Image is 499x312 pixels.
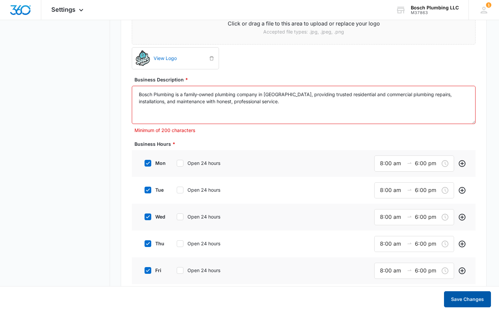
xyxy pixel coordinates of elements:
[407,160,412,166] span: swap-right
[411,5,459,10] div: account name
[132,19,475,28] p: Click or drag a file to this area to upload or replace your logo
[444,291,491,307] button: Save Changes
[457,265,467,276] button: Add
[415,240,439,248] input: Closed
[135,50,151,66] img: View Logo
[134,127,476,134] p: Minimum of 200 characters
[140,160,167,167] label: mon
[151,51,207,66] a: View Logo
[207,55,216,62] button: delete
[140,213,167,220] label: wed
[172,160,236,167] label: Open 24 hours
[51,6,75,13] span: Settings
[140,240,167,247] label: thu
[415,266,439,275] input: Closed
[380,159,404,168] input: Open
[172,186,236,193] label: Open 24 hours
[134,140,478,147] label: Business Hours
[407,241,412,246] span: to
[172,213,236,220] label: Open 24 hours
[132,28,475,36] p: Accepted file types: .jpg, .jpeg, .png
[407,214,412,219] span: to
[411,10,459,15] div: account id
[140,267,167,274] label: fri
[380,186,404,194] input: Open
[134,76,478,83] label: Business Description
[457,212,467,223] button: Add
[407,267,412,273] span: to
[415,186,439,194] input: Closed
[457,185,467,196] button: Add
[415,159,439,168] input: Closed
[407,160,412,166] span: to
[172,240,236,247] label: Open 24 hours
[407,187,412,192] span: to
[132,86,476,124] textarea: Bosch Plumbing is a family-owned plumbing company in [GEOGRAPHIC_DATA], providing trusted residen...
[380,213,404,221] input: Open
[415,213,439,221] input: Closed
[208,56,216,61] span: delete
[380,266,404,275] input: Open
[407,187,412,192] span: swap-right
[407,267,412,273] span: swap-right
[457,239,467,249] button: Add
[407,214,412,219] span: swap-right
[407,241,412,246] span: swap-right
[172,267,236,274] label: Open 24 hours
[380,240,404,248] input: Open
[457,158,467,169] button: Add
[486,2,491,8] span: 1
[486,2,491,8] div: notifications count
[140,186,167,193] label: tue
